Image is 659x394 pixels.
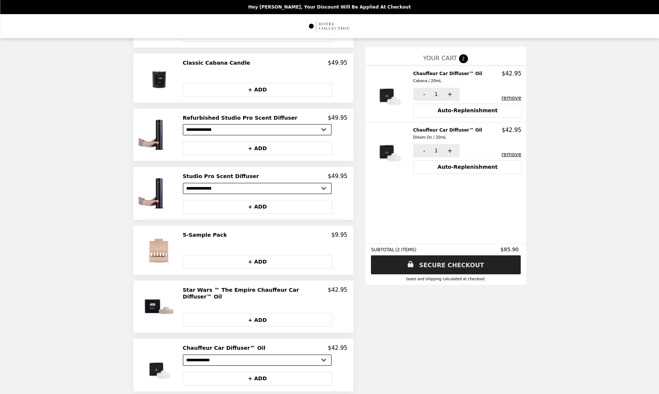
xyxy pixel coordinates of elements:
[183,313,332,327] button: + ADD
[183,255,332,269] button: + ADD
[501,246,520,252] span: $85.90
[369,127,412,168] img: Chauffeur Car Diffuser™ Oil
[183,287,328,300] h2: Star Wars ™ The Empire Chauffeur Car Diffuser™ Oil
[371,247,395,252] span: SUBTOTAL
[439,88,459,101] button: +
[183,200,332,214] button: + ADD
[308,19,351,34] img: Brand Logo
[501,151,521,157] button: remove
[183,141,332,155] button: + ADD
[328,287,348,300] p: $42.95
[413,88,434,101] button: -
[183,232,230,238] h2: 5-Sample Pack
[140,232,180,269] img: 5-Sample Pack
[395,247,416,252] span: ( 2 ITEMS )
[139,173,181,213] img: Studio Pro Scent Diffuser
[369,70,412,112] img: Chauffeur Car Diffuser™ Oil
[140,59,180,97] img: Classic Cabana Candle
[439,144,459,157] button: +
[183,173,262,180] h2: Studio Pro Scent Diffuser
[139,345,181,385] img: Chauffeur Car Diffuser™ Oil
[183,124,332,135] select: Select a product variant
[413,127,485,141] h2: Chauffeur Car Diffuser™ Oil
[413,70,485,85] h2: Chauffeur Car Diffuser™ Oil
[328,59,348,66] p: $49.95
[413,78,482,84] div: Cabana / 20mL
[183,114,301,121] h2: Refurbished Studio Pro Scent Diffuser
[332,232,348,238] p: $9.95
[502,127,521,133] p: $42.95
[371,255,521,274] a: SECURE CHECKOUT
[183,355,332,366] select: Select a product variant
[459,54,468,63] span: 2
[183,83,332,97] button: + ADD
[435,148,438,154] span: 1
[413,160,522,174] button: Auto-Replenishment
[328,345,348,351] p: $42.95
[183,59,253,66] h2: Classic Cabana Candle
[139,114,181,155] img: Refurbished Studio Pro Scent Diffuser
[502,70,521,77] p: $42.95
[413,144,434,157] button: -
[248,4,411,10] p: Hey [PERSON_NAME], your discount will be applied at checkout
[183,345,269,351] h2: Chauffeur Car Diffuser™ Oil
[183,183,332,194] select: Select a product variant
[413,134,482,141] div: Dream On / 20mL
[435,91,438,97] span: 1
[328,114,348,121] p: $49.95
[139,287,181,327] img: Star Wars ™ The Empire Chauffeur Car Diffuser™ Oil
[183,372,332,385] button: + ADD
[328,173,348,180] p: $49.95
[413,104,522,117] button: Auto-Replenishment
[501,95,521,101] button: remove
[371,277,520,281] div: Taxes and Shipping calculated at checkout
[423,55,457,62] span: YOUR CART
